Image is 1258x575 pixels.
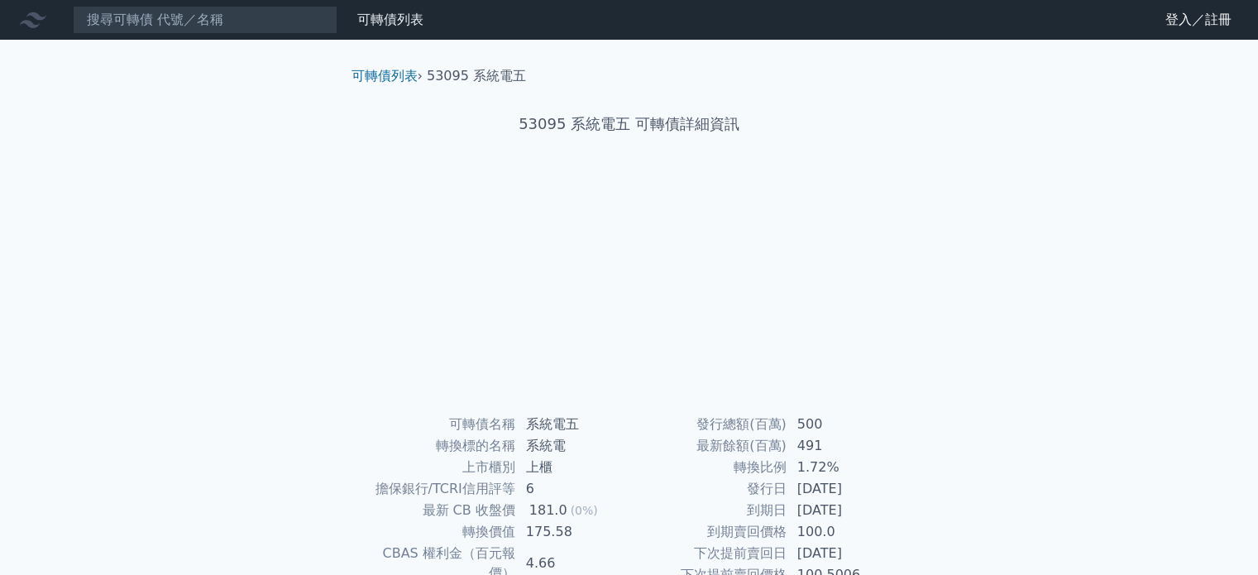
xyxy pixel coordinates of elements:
[516,435,629,457] td: 系統電
[629,435,787,457] td: 最新餘額(百萬)
[629,543,787,564] td: 下次提前賣回日
[516,414,629,435] td: 系統電五
[787,500,901,521] td: [DATE]
[352,66,423,86] li: ›
[358,435,516,457] td: 轉換標的名稱
[787,435,901,457] td: 491
[516,478,629,500] td: 6
[787,543,901,564] td: [DATE]
[787,457,901,478] td: 1.72%
[358,457,516,478] td: 上市櫃別
[352,68,418,84] a: 可轉債列表
[358,500,516,521] td: 最新 CB 收盤價
[629,521,787,543] td: 到期賣回價格
[787,478,901,500] td: [DATE]
[358,478,516,500] td: 擔保銀行/TCRI信用評等
[629,500,787,521] td: 到期日
[629,457,787,478] td: 轉換比例
[358,414,516,435] td: 可轉債名稱
[516,521,629,543] td: 175.58
[427,66,526,86] li: 53095 系統電五
[357,12,423,27] a: 可轉債列表
[526,501,571,520] div: 181.0
[571,504,598,517] span: (0%)
[73,6,337,34] input: 搜尋可轉債 代號／名稱
[787,521,901,543] td: 100.0
[516,457,629,478] td: 上櫃
[629,478,787,500] td: 發行日
[1152,7,1245,33] a: 登入／註冊
[358,521,516,543] td: 轉換價值
[787,414,901,435] td: 500
[338,113,921,136] h1: 53095 系統電五 可轉債詳細資訊
[629,414,787,435] td: 發行總額(百萬)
